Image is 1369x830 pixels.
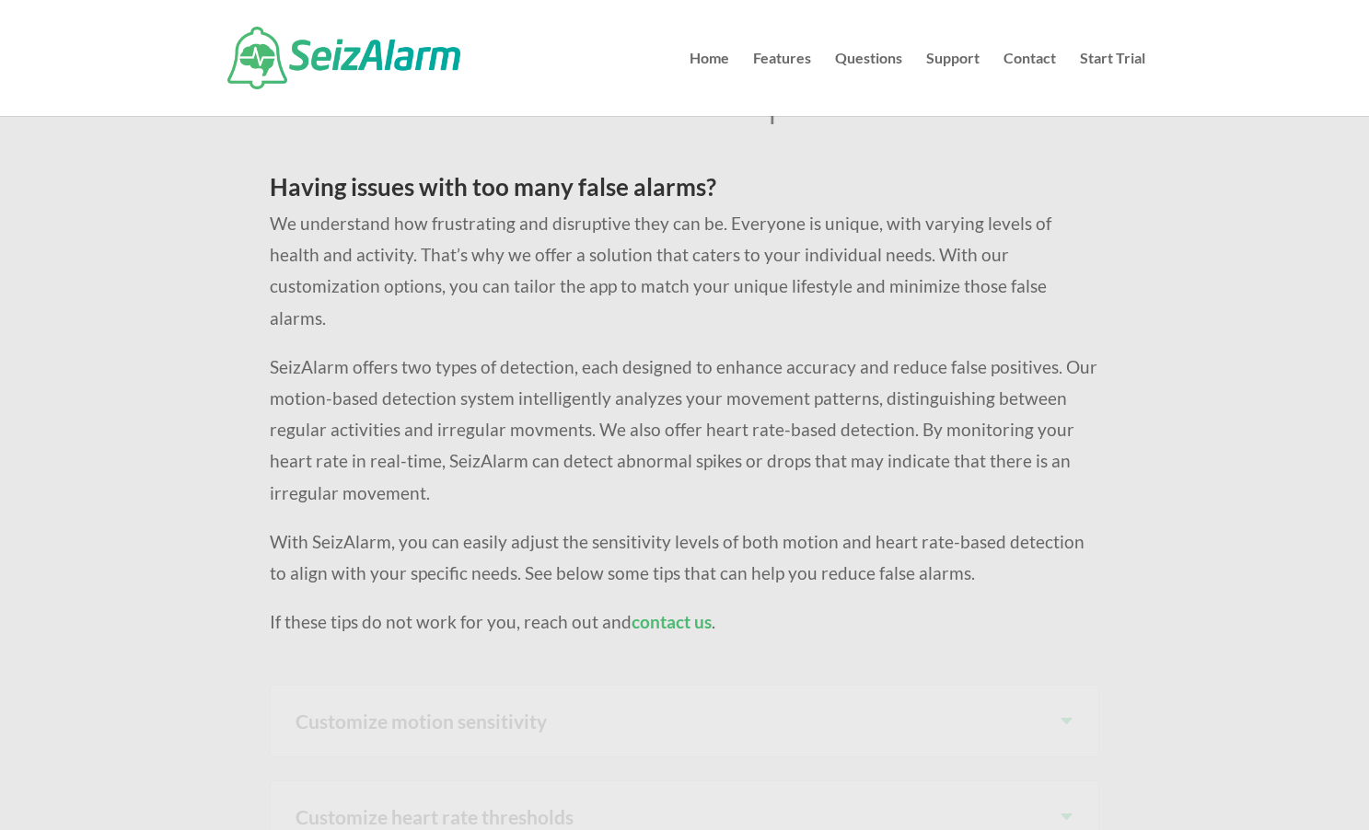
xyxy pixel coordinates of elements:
p: We understand how frustrating and disruptive they can be. Everyone is unique, with varying levels... [270,208,1099,352]
a: Contact [1004,52,1056,116]
a: Support [926,52,980,116]
a: Home [690,52,729,116]
img: SeizAlarm [227,27,460,89]
a: contact us [632,611,712,632]
iframe: Help widget launcher [1205,758,1349,810]
p: SeizAlarm offers two types of detection, each designed to enhance accuracy and reduce false posit... [270,352,1099,526]
a: Features [753,52,811,116]
p: With SeizAlarm, you can easily adjust the sensitivity levels of both motion and heart rate-based ... [270,526,1099,606]
a: Questions [835,52,902,116]
h3: Customize heart rate thresholds [296,807,1073,826]
h2: Having issues with too many false alarms? [270,175,1099,208]
p: If these tips do not work for you, reach out and . [270,606,1099,638]
h3: Customize motion sensitivity [296,711,1073,731]
a: Start Trial [1080,52,1145,116]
